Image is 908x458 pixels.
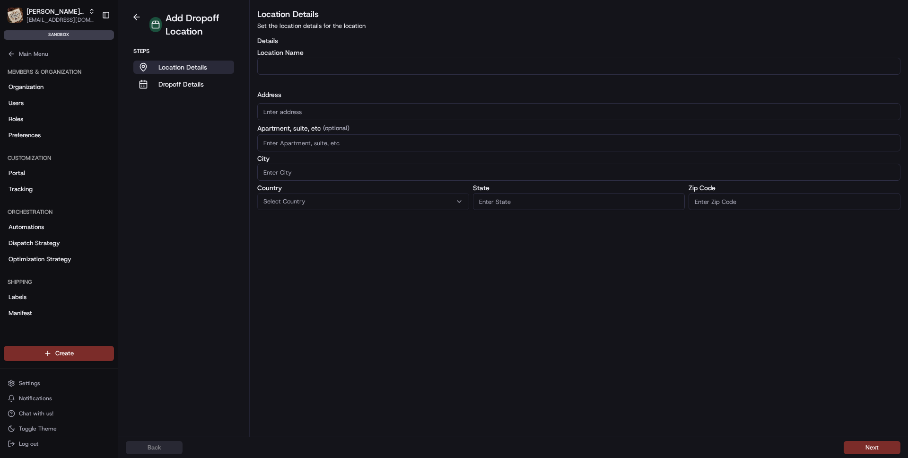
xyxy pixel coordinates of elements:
p: Steps [133,47,234,55]
span: Automations [9,223,44,231]
button: Next [844,441,900,454]
a: Tracking [4,182,114,197]
button: [EMAIL_ADDRESS][DOMAIN_NAME] [26,16,95,24]
a: Users [4,96,114,111]
button: Kisha's Bistro[PERSON_NAME]'s Bistro[EMAIL_ADDRESS][DOMAIN_NAME] [4,4,98,26]
button: Notifications [4,392,114,405]
img: Kisha's Bistro [8,8,23,23]
a: Optimization Strategy [4,252,114,267]
input: Enter City [257,164,900,181]
button: Main Menu [4,47,114,61]
a: Organization [4,79,114,95]
span: Preferences [9,131,41,140]
p: Dropoff Details [158,79,204,89]
button: Toggle Theme [4,422,114,435]
a: Preferences [4,128,114,143]
div: Customization [4,150,114,166]
input: Enter Zip Code [689,193,900,210]
div: sandbox [4,30,114,40]
p: Location Details [158,62,207,72]
span: Manifest [9,309,32,317]
a: Dispatch Strategy [4,236,114,251]
span: Portal [9,169,25,177]
button: Chat with us! [4,407,114,420]
label: Country [257,185,469,191]
span: Settings [19,379,40,387]
span: Chat with us! [19,410,53,417]
h1: Add Dropoff Location [166,11,242,38]
label: Location Name [257,49,900,56]
div: Locations [4,328,114,343]
span: Organization [9,83,44,91]
label: City [257,155,900,162]
h3: Address [257,90,900,99]
button: Dropoff Details [133,78,234,91]
span: Notifications [19,395,52,402]
span: Labels [9,293,26,301]
span: Tracking [9,185,33,194]
span: Optimization Strategy [9,255,71,264]
button: Select Country [257,193,469,210]
input: Enter address [257,103,900,120]
a: Manifest [4,306,114,321]
div: Members & Organization [4,64,114,79]
span: Select Country [263,197,306,206]
span: Main Menu [19,50,48,58]
p: Set the location details for the location [257,22,900,30]
div: Orchestration [4,204,114,220]
div: Shipping [4,274,114,290]
a: Labels [4,290,114,305]
input: Enter Apartment, suite, etc [257,134,900,151]
h3: Details [257,36,900,45]
a: Automations [4,220,114,235]
span: Toggle Theme [19,425,57,432]
h3: Location Details [257,8,900,21]
button: Settings [4,377,114,390]
span: Dispatch Strategy [9,239,60,247]
button: Create [4,346,114,361]
span: Create [55,349,74,358]
input: Enter State [473,193,685,210]
span: Roles [9,115,23,123]
span: Users [9,99,24,107]
button: [PERSON_NAME]'s Bistro [26,7,85,16]
span: Log out [19,440,38,448]
span: (optional) [323,124,349,132]
button: Location Details [133,61,234,74]
button: Log out [4,437,114,450]
label: Zip Code [689,185,900,191]
a: Portal [4,166,114,181]
label: Apartment, suite, etc [257,124,900,132]
a: Roles [4,112,114,127]
label: State [473,185,685,191]
input: Location name [257,58,900,75]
